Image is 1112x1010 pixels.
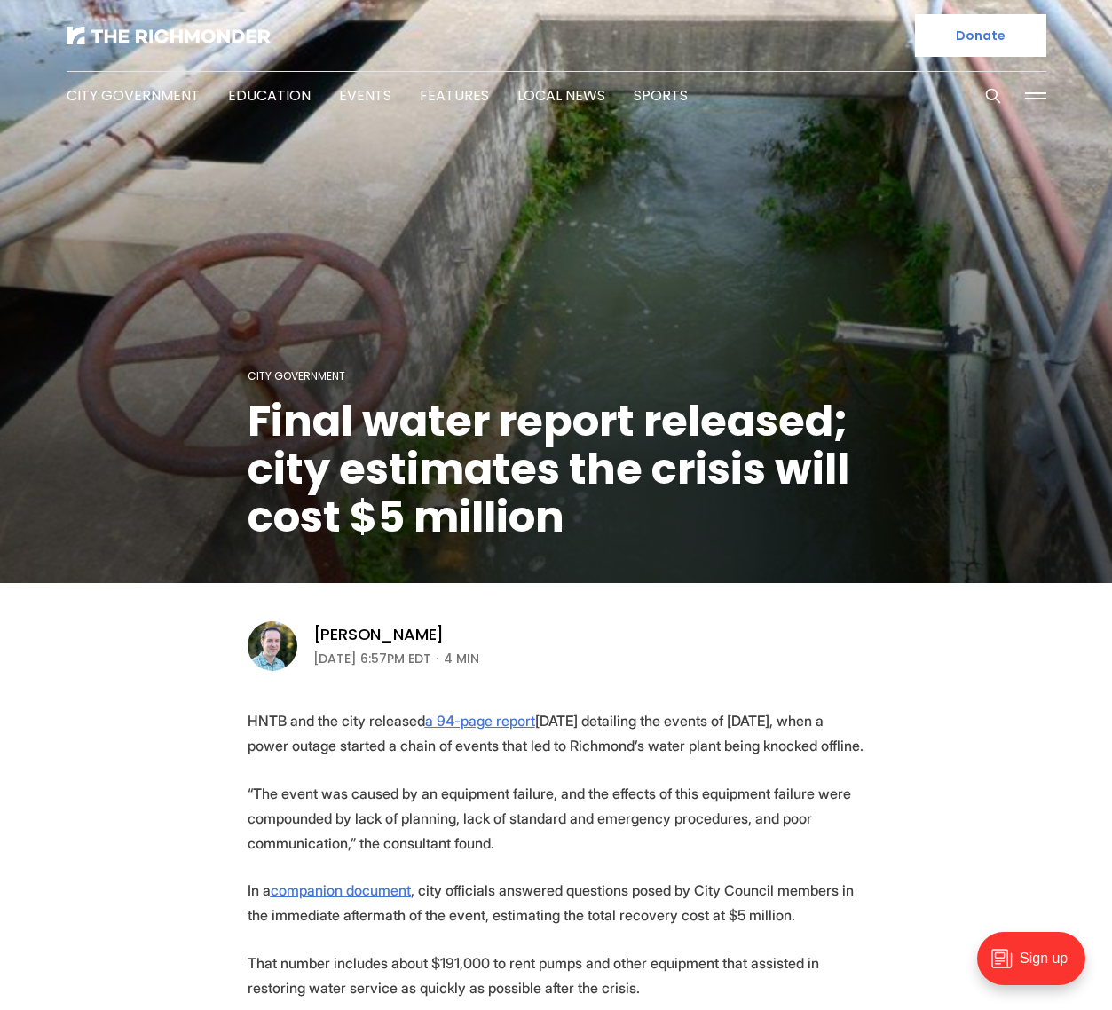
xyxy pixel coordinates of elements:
[425,712,535,730] a: a 94-page report
[271,881,411,899] a: companion document
[248,621,297,671] img: Michael Phillips
[517,85,605,106] a: Local News
[962,923,1112,1010] iframe: portal-trigger
[634,85,688,106] a: Sports
[980,83,1006,109] button: Search this site
[228,85,311,106] a: Education
[67,85,200,106] a: City Government
[248,781,865,856] p: “The event was caused by an equipment failure, and the effects of this equipment failure were com...
[313,624,445,645] a: [PERSON_NAME]
[313,648,431,669] time: [DATE] 6:57PM EDT
[248,368,345,383] a: City Government
[67,27,271,44] img: The Richmonder
[444,648,479,669] span: 4 min
[339,85,391,106] a: Events
[420,85,489,106] a: Features
[248,708,865,758] p: HNTB and the city released [DATE] detailing the events of [DATE], when a power outage started a c...
[248,951,865,1000] p: That number includes about $191,000 to rent pumps and other equipment that assisted in restoring ...
[248,878,865,927] p: In a , city officials answered questions posed by City Council members in the immediate aftermath...
[915,14,1046,57] a: Donate
[248,398,865,541] h1: Final water report released; city estimates the crisis will cost $5 million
